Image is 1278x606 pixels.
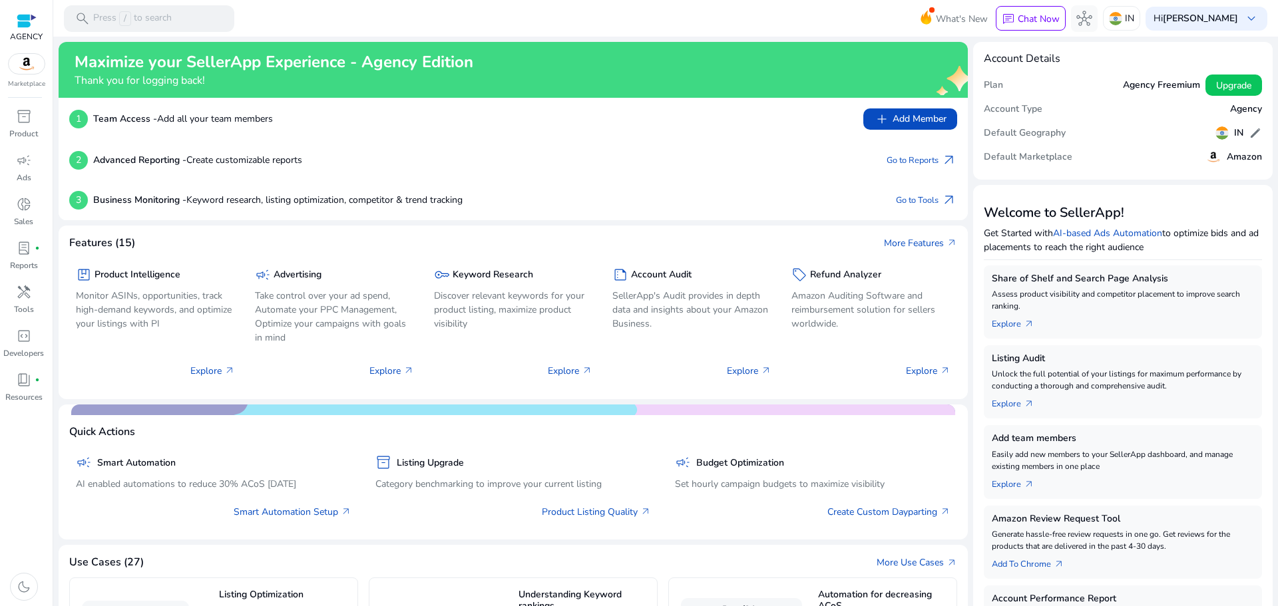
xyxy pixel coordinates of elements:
[93,194,186,206] b: Business Monitoring -
[582,365,592,376] span: arrow_outward
[93,112,273,126] p: Add all your team members
[675,454,691,470] span: campaign
[548,364,592,378] p: Explore
[16,108,32,124] span: inventory_2
[984,128,1066,139] h5: Default Geography
[16,196,32,212] span: donut_small
[255,289,414,345] p: Take control over your ad spend, Automate your PPC Management, Optimize your campaigns with goals...
[5,391,43,403] p: Resources
[1109,12,1122,25] img: in.svg
[35,377,40,382] span: fiber_manual_record
[16,240,32,256] span: lab_profile
[75,11,91,27] span: search
[69,556,144,569] h4: Use Cases (27)
[1054,559,1064,569] span: arrow_outward
[16,328,32,344] span: code_blocks
[9,128,38,140] p: Product
[76,289,235,331] p: Monitor ASINs, opportunities, track high-demand keywords, and optimize your listings with PI
[896,191,957,210] a: Go to Toolsarrow_outward
[69,191,88,210] p: 3
[76,267,92,283] span: package
[397,458,464,469] h5: Listing Upgrade
[224,365,235,376] span: arrow_outward
[877,555,957,569] a: More Use Casesarrow_outward
[1243,11,1259,27] span: keyboard_arrow_down
[992,273,1254,285] h5: Share of Shelf and Search Page Analysis
[375,454,391,470] span: inventory_2
[17,172,31,184] p: Ads
[992,433,1254,444] h5: Add team members
[453,269,533,281] h5: Keyword Research
[16,579,32,595] span: dark_mode
[16,284,32,300] span: handyman
[1205,75,1262,96] button: Upgrade
[16,152,32,168] span: campaign
[93,112,157,125] b: Team Access -
[906,364,951,378] p: Explore
[434,267,450,283] span: key
[403,365,414,376] span: arrow_outward
[97,458,176,469] h5: Smart Automation
[992,448,1254,472] p: Easily add new members to your SellerApp dashboard, and manage existing members in one place
[1249,126,1262,140] span: edit
[936,7,988,31] span: What's New
[984,152,1072,163] h5: Default Marketplace
[3,347,44,359] p: Developers
[1053,227,1162,239] a: AI-based Ads Automation
[10,31,43,43] p: AGENCY
[984,80,1003,91] h5: Plan
[874,111,890,127] span: add
[675,477,951,491] p: Set hourly campaign budgets to maximize visibility
[1125,7,1134,30] p: IN
[791,289,951,331] p: Amazon Auditing Software and reimbursement solution for sellers worldwide.
[16,372,32,388] span: book_4
[612,267,628,283] span: summarize
[810,269,881,281] h5: Refund Analyzer
[640,506,651,517] span: arrow_outward
[14,216,33,227] p: Sales
[992,353,1254,365] h5: Listing Audit
[1002,13,1015,26] span: chat
[542,505,651,519] a: Product Listing Quality
[992,552,1075,571] a: Add To Chrome
[93,153,302,167] p: Create customizable reports
[1123,80,1200,91] h5: Agency Freemium
[1230,104,1262,115] h5: Agency
[947,557,957,568] span: arrow_outward
[947,237,957,248] span: arrow_outward
[69,237,135,249] h4: Features (15)
[1234,128,1243,139] h5: IN
[827,505,951,519] a: Create Custom Dayparting
[887,151,957,170] a: Go to Reportsarrow_outward
[992,288,1254,312] p: Assess product visibility and competitor placement to improve search ranking.
[992,514,1254,525] h5: Amazon Review Request Tool
[941,192,957,208] span: arrow_outward
[940,506,951,517] span: arrow_outward
[992,368,1254,392] p: Unlock the full potential of your listings for maximum performance by conducting a thorough and c...
[8,79,45,89] p: Marketplace
[1163,12,1238,25] b: [PERSON_NAME]
[761,365,771,376] span: arrow_outward
[984,205,1262,221] h3: Welcome to SellerApp!
[274,269,321,281] h5: Advertising
[369,364,414,378] p: Explore
[93,193,463,207] p: Keyword research, listing optimization, competitor & trend tracking
[612,289,771,331] p: SellerApp's Audit provides in depth data and insights about your Amazon Business.
[1024,398,1034,409] span: arrow_outward
[255,267,271,283] span: campaign
[992,528,1254,552] p: Generate hassle-free review requests in one go. Get reviews for the products that are delivered i...
[76,454,92,470] span: campaign
[93,11,172,26] p: Press to search
[874,111,947,127] span: Add Member
[984,53,1060,65] h4: Account Details
[863,108,957,130] button: addAdd Member
[1071,5,1098,32] button: hub
[791,267,807,283] span: sell
[1215,126,1229,140] img: in.svg
[1205,149,1221,165] img: amazon.svg
[35,245,40,251] span: fiber_manual_record
[76,477,351,491] p: AI enabled automations to reduce 30% ACoS [DATE]
[95,269,180,281] h5: Product Intelligence
[9,54,45,74] img: amazon.svg
[992,472,1045,491] a: Explorearrow_outward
